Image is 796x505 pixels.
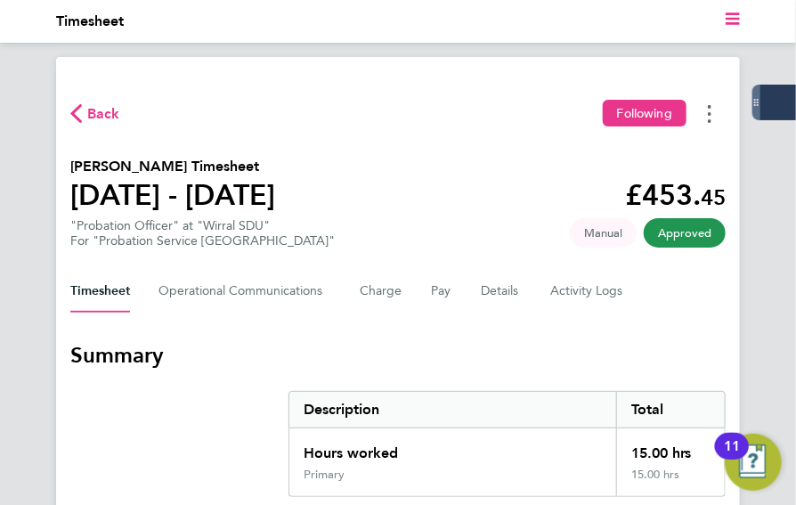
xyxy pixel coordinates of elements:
span: This timesheet has been approved. [644,218,726,248]
button: Back [70,102,120,125]
button: Activity Logs [550,270,625,313]
span: Back [87,103,120,125]
div: 15.00 hrs [616,468,725,496]
button: Open Resource Center, 11 new notifications [725,434,782,491]
div: Summary [288,391,726,497]
button: Following [603,100,686,126]
div: Description [289,392,616,428]
h1: [DATE] - [DATE] [70,177,275,213]
div: Primary [304,468,345,482]
button: Timesheets Menu [694,100,726,127]
div: For "Probation Service [GEOGRAPHIC_DATA]" [70,233,335,248]
div: Total [616,392,725,428]
div: 15.00 hrs [616,428,725,468]
app-decimal: £453. [625,178,726,212]
button: Details [481,270,522,313]
div: Hours worked [289,428,616,468]
div: 11 [724,446,740,469]
button: Timesheet [70,270,130,313]
h3: Summary [70,341,726,370]
div: "Probation Officer" at "Wirral SDU" [70,218,335,248]
button: Charge [360,270,402,313]
h2: [PERSON_NAME] Timesheet [70,156,275,177]
button: Pay [431,270,452,313]
button: Operational Communications [158,270,331,313]
span: This timesheet was manually created. [570,218,637,248]
li: Timesheet [56,11,124,32]
span: 45 [701,184,726,210]
span: Following [617,105,672,121]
